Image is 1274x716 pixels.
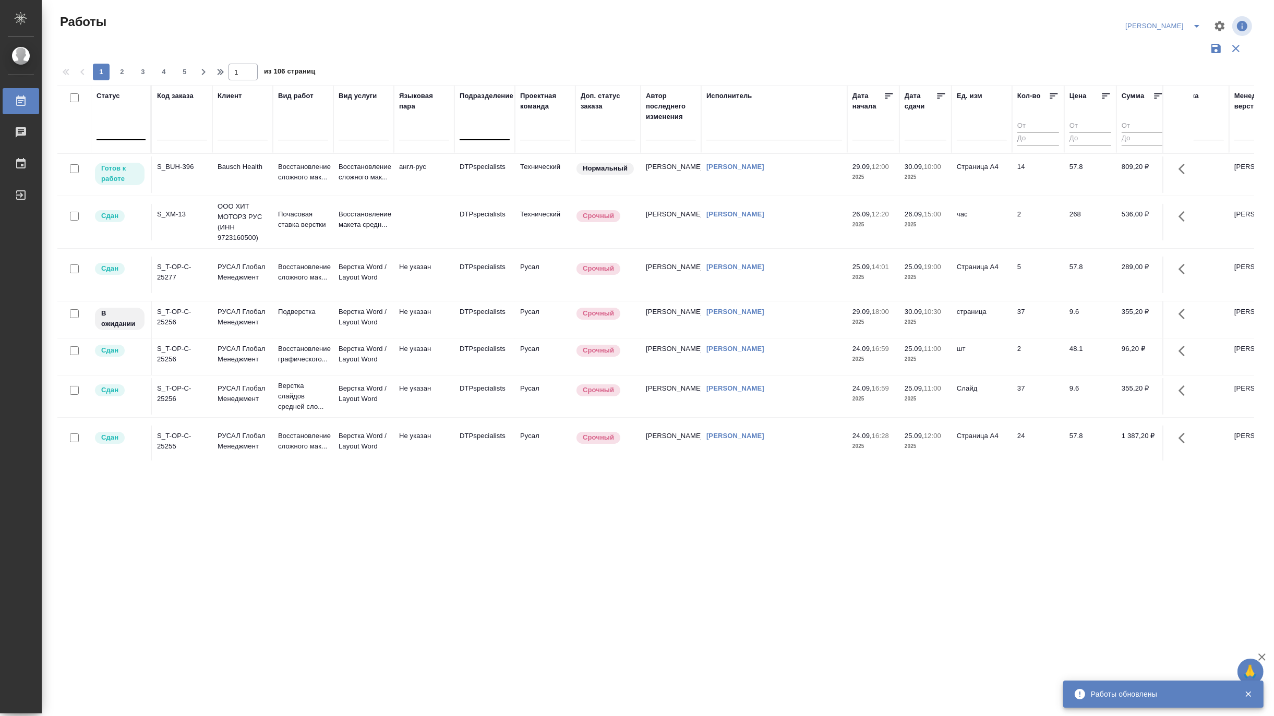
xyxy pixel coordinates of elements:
p: Нормальный [583,163,628,174]
p: 12:00 [924,432,941,440]
p: 25.09, [905,384,924,392]
p: 25.09, [905,263,924,271]
div: Дата начала [852,91,884,112]
p: 2025 [905,220,946,230]
p: 26.09, [905,210,924,218]
div: Клиент [218,91,242,101]
td: Технический [515,204,575,240]
td: DTPspecialists [454,378,515,415]
div: Подразделение [460,91,513,101]
p: 25.09, [852,263,872,271]
p: Срочный [583,345,614,356]
div: Дата сдачи [905,91,936,112]
div: Вид услуги [339,91,377,101]
td: Не указан [394,378,454,415]
span: 4 [155,67,172,77]
td: Страница А4 [952,156,1012,193]
p: 11:00 [924,384,941,392]
td: 2 [1012,338,1064,375]
a: [PERSON_NAME] [706,163,764,171]
div: Доп. статус заказа [581,91,635,112]
p: 2025 [905,441,946,452]
td: [PERSON_NAME] [641,204,701,240]
p: 19:00 [924,263,941,271]
td: DTPspecialists [454,338,515,375]
p: 14:01 [872,263,889,271]
p: 24.09, [852,432,872,440]
td: Русал [515,257,575,293]
p: 10:30 [924,308,941,315]
button: Здесь прячутся важные кнопки [1172,156,1197,181]
p: 2025 [905,272,946,283]
p: 12:20 [872,210,889,218]
td: DTPspecialists [454,426,515,462]
td: [PERSON_NAME] [641,257,701,293]
p: Срочный [583,211,614,221]
p: Верстка Word / Layout Word [339,383,389,404]
td: 2 [1012,204,1064,240]
a: [PERSON_NAME] [706,308,764,315]
div: Автор последнего изменения [646,91,696,122]
td: [PERSON_NAME] [641,301,701,338]
span: 3 [135,67,151,77]
button: 3 [135,64,151,80]
p: Готов к работе [101,163,138,184]
div: Кол-во [1017,91,1041,101]
td: DTPspecialists [454,156,515,193]
button: Здесь прячутся важные кнопки [1172,338,1197,363]
p: 2025 [852,394,894,404]
td: [PERSON_NAME] [641,156,701,193]
p: 29.09, [852,163,872,171]
td: страница [952,301,1012,338]
td: Не указан [394,426,454,462]
a: [PERSON_NAME] [706,432,764,440]
p: РУСАЛ Глобал Менеджмент [218,262,268,283]
td: 96,20 ₽ [1116,338,1169,375]
td: англ-рус [394,156,454,193]
p: РУСАЛ Глобал Менеджмент [218,431,268,452]
td: DTPspecialists [454,204,515,240]
div: Код заказа [157,91,194,101]
p: Почасовая ставка верстки [278,209,328,230]
div: Проектная команда [520,91,570,112]
p: 2025 [852,441,894,452]
td: 268 [1064,204,1116,240]
td: Не указан [394,301,454,338]
button: Здесь прячутся важные кнопки [1172,426,1197,451]
p: Восстановление макета средн... [339,209,389,230]
div: Оценка [1174,91,1199,101]
p: 2025 [852,172,894,183]
td: Русал [515,338,575,375]
span: Работы [57,14,106,30]
td: 9.6 [1064,378,1116,415]
p: 2025 [852,354,894,365]
p: Сдан [101,211,118,221]
div: Ед. изм [957,91,982,101]
p: В ожидании [101,308,138,329]
p: Верстка слайдов средней сло... [278,381,328,412]
td: 355,20 ₽ [1116,378,1169,415]
a: [PERSON_NAME] [706,345,764,353]
td: 37 [1012,378,1064,415]
div: Исполнитель [706,91,752,101]
td: час [952,204,1012,240]
td: 5 [1012,257,1064,293]
div: Менеджер проверил работу исполнителя, передает ее на следующий этап [94,209,146,223]
p: 2025 [852,220,894,230]
td: 57.8 [1064,426,1116,462]
span: 2 [114,67,130,77]
td: DTPspecialists [454,301,515,338]
div: S_T-OP-C-25277 [157,262,207,283]
td: [PERSON_NAME] [641,338,701,375]
td: 9.6 [1064,301,1116,338]
button: Сохранить фильтры [1206,39,1226,58]
p: 25.09, [905,345,924,353]
button: Сбросить фильтры [1226,39,1246,58]
td: 14 [1012,156,1064,193]
p: 12:00 [872,163,889,171]
button: Здесь прячутся важные кнопки [1172,257,1197,282]
div: S_T-OP-C-25256 [157,307,207,327]
p: Верстка Word / Layout Word [339,262,389,283]
td: 37 [1012,301,1064,338]
td: Слайд [952,378,1012,415]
